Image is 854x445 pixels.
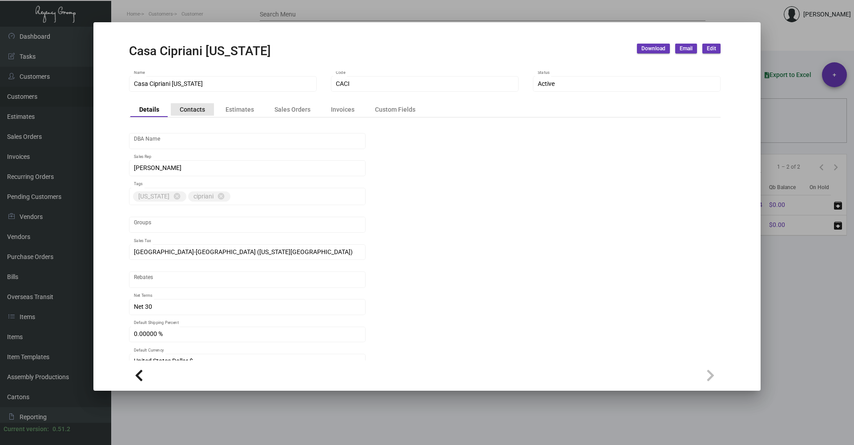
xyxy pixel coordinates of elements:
div: Current version: [4,425,49,434]
mat-chip: [US_STATE] [133,191,186,202]
span: Edit [707,45,716,53]
button: Download [637,44,670,53]
div: Contacts [180,105,205,114]
span: Active [538,80,555,87]
span: Email [680,45,693,53]
div: Sales Orders [274,105,310,114]
h2: Casa Cipriani [US_STATE] [129,44,271,59]
div: Custom Fields [375,105,415,114]
span: Download [641,45,665,53]
div: Details [139,105,159,114]
div: 0.51.2 [52,425,70,434]
button: Edit [702,44,721,53]
mat-chip: cipriani [188,191,230,202]
button: Email [675,44,697,53]
div: Invoices [331,105,354,114]
div: Estimates [226,105,254,114]
mat-icon: cancel [217,192,225,200]
mat-icon: cancel [173,192,181,200]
